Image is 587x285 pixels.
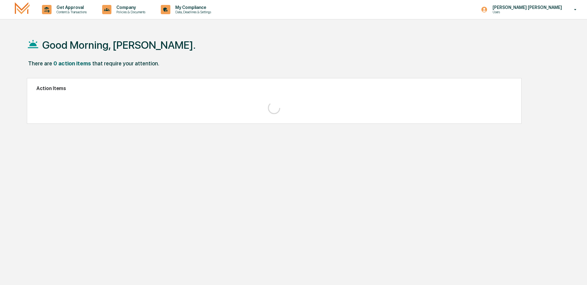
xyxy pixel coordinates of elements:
p: Data, Deadlines & Settings [170,10,214,14]
h2: Action Items [36,85,512,91]
p: Users [488,10,548,14]
p: [PERSON_NAME] [PERSON_NAME] [488,5,565,10]
div: 0 action items [53,60,91,67]
p: Company [111,5,148,10]
div: that require your attention. [92,60,159,67]
p: Policies & Documents [111,10,148,14]
p: Get Approval [52,5,90,10]
h1: Good Morning, [PERSON_NAME]. [42,39,196,51]
p: My Compliance [170,5,214,10]
img: logo [15,2,30,17]
div: There are [28,60,52,67]
p: Content & Transactions [52,10,90,14]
